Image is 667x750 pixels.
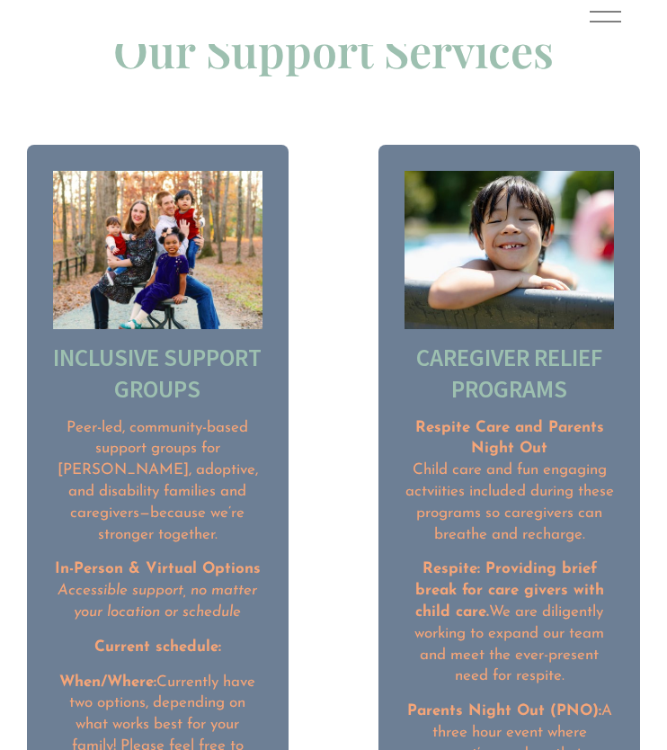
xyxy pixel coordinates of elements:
[55,561,261,576] strong: In-Person & Virtual Options
[94,639,221,655] strong: Current schedule:
[58,583,262,620] em: Accessible support, no matter your location or schedule
[27,19,641,82] p: Our Support Services
[53,342,262,405] h2: Inclusive Support Groups
[53,417,262,546] p: Peer-led, community-based support groups for [PERSON_NAME], adoptive, and disability families and...
[407,703,601,719] strong: Parents Night Out (PNO):
[415,561,609,620] strong: Respite: Providing brief break for care givers with child care.
[405,417,614,546] p: Child care and fun engaging actviities included during these programs so caregivers can breathe a...
[405,558,614,687] p: We are diligently working to expand our team and meet the ever-present need for respite.
[415,420,609,457] strong: Respite Care and Parents Night Out
[59,674,156,690] strong: When/Where:
[405,342,614,405] h2: Caregiver Relief Programs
